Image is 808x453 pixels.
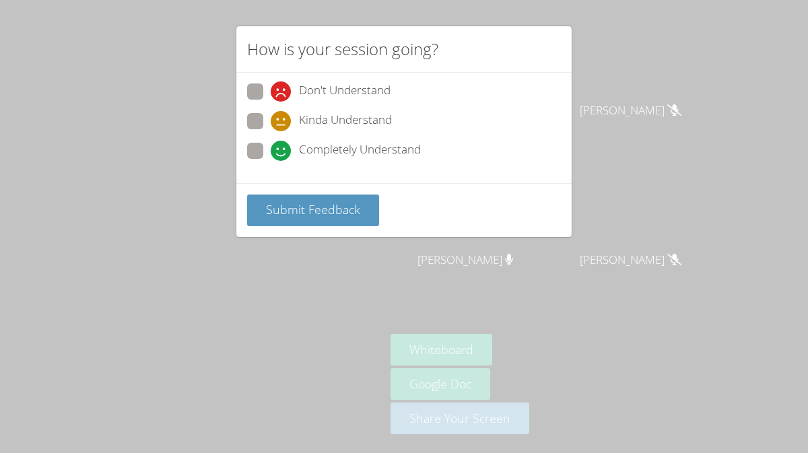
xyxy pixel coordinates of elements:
h2: How is your session going? [247,37,438,61]
span: Kinda Understand [299,111,392,131]
button: Submit Feedback [247,195,379,226]
span: Submit Feedback [266,201,360,217]
span: Don't Understand [299,81,391,102]
span: Completely Understand [299,141,421,161]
